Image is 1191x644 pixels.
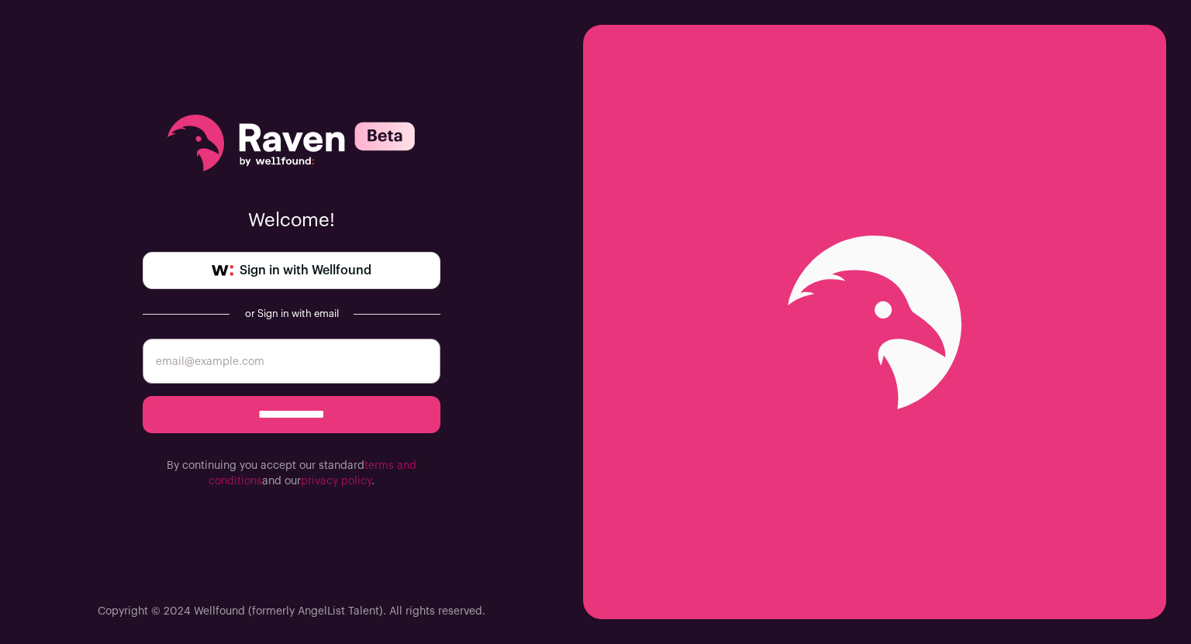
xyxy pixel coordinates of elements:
p: Copyright © 2024 Wellfound (formerly AngelList Talent). All rights reserved. [98,604,485,619]
p: Welcome! [143,208,440,233]
p: By continuing you accept our standard and our . [143,458,440,489]
input: email@example.com [143,339,440,384]
img: wellfound-symbol-flush-black-fb3c872781a75f747ccb3a119075da62bfe97bd399995f84a933054e44a575c4.png [212,265,233,276]
div: or Sign in with email [242,308,341,320]
a: privacy policy [301,476,371,487]
a: Sign in with Wellfound [143,252,440,289]
span: Sign in with Wellfound [240,261,371,280]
